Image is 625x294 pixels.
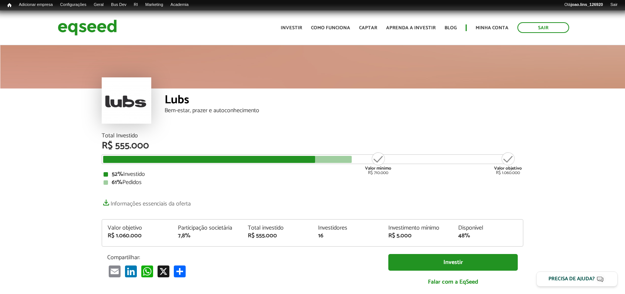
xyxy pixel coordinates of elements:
[311,26,350,30] a: Como funciona
[15,2,57,8] a: Adicionar empresa
[388,225,447,231] div: Investimento mínimo
[130,2,142,8] a: RI
[112,169,123,179] strong: 52%
[178,233,237,239] div: 7,8%
[388,233,447,239] div: R$ 5.000
[90,2,107,8] a: Geral
[102,197,191,207] a: Informações essenciais da oferta
[388,254,518,271] a: Investir
[172,265,187,277] a: Compartilhar
[318,233,377,239] div: 16
[140,265,155,277] a: WhatsApp
[142,2,167,8] a: Marketing
[365,165,391,172] strong: Valor mínimo
[458,225,517,231] div: Disponível
[107,2,130,8] a: Bus Dev
[7,3,11,8] span: Início
[178,225,237,231] div: Participação societária
[102,141,523,151] div: R$ 555.000
[458,233,517,239] div: 48%
[124,265,138,277] a: LinkedIn
[102,133,523,139] div: Total Investido
[57,2,90,8] a: Configurações
[165,108,523,114] div: Bem-estar, prazer e autoconhecimento
[107,265,122,277] a: Email
[388,274,518,290] a: Falar com a EqSeed
[364,151,392,175] div: R$ 710.000
[165,94,523,108] div: Lubs
[494,151,522,175] div: R$ 1.060.000
[248,233,307,239] div: R$ 555.000
[445,26,457,30] a: Blog
[386,26,436,30] a: Aprenda a investir
[494,165,522,172] strong: Valor objetivo
[4,2,15,9] a: Início
[281,26,302,30] a: Investir
[112,177,122,187] strong: 61%
[104,171,521,177] div: Investido
[167,2,192,8] a: Academia
[156,265,171,277] a: X
[107,254,377,261] p: Compartilhar:
[607,2,621,8] a: Sair
[104,180,521,186] div: Pedidos
[248,225,307,231] div: Total investido
[318,225,377,231] div: Investidores
[58,18,117,37] img: EqSeed
[517,22,569,33] a: Sair
[108,225,167,231] div: Valor objetivo
[108,233,167,239] div: R$ 1.060.000
[561,2,607,8] a: Olájoao.lins_126920
[359,26,377,30] a: Captar
[571,2,603,7] strong: joao.lins_126920
[476,26,509,30] a: Minha conta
